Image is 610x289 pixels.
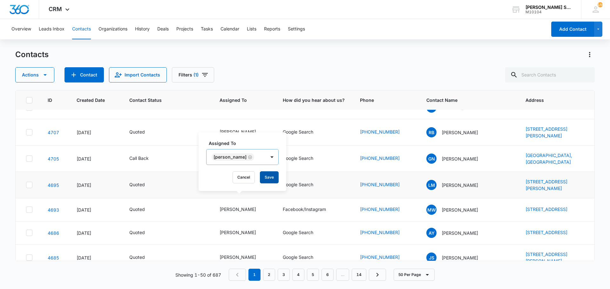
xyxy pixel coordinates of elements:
div: Phone - 2145332353 - Select to Edit Field [360,181,411,189]
span: JS [426,253,437,263]
nav: Pagination [229,269,386,281]
div: Contact Name - Richard Britt - Select to Edit Field [426,127,490,137]
input: Search Contacts [505,67,595,82]
button: Contacts [72,19,91,39]
span: gn [426,154,437,164]
button: History [135,19,150,39]
div: Quoted [129,254,145,260]
a: [PHONE_NUMBER] [360,155,400,161]
p: [PERSON_NAME] [442,254,478,261]
a: [STREET_ADDRESS][PERSON_NAME] [525,252,567,264]
button: Add Contact [64,67,104,82]
span: Contact Status [129,97,195,103]
div: Quoted [129,229,145,236]
label: Assigned To [209,140,281,147]
a: [PHONE_NUMBER] [360,229,400,236]
div: [PERSON_NAME] [220,128,256,135]
div: Google Search [283,128,313,135]
span: Contact Name [426,97,501,103]
span: MW [426,205,437,215]
a: [STREET_ADDRESS][PERSON_NAME] [525,126,567,138]
div: Assigned To - Jim McDevitt - Select to Edit Field [220,229,268,237]
a: Navigate to contact details page for gerald neeley [48,156,59,161]
div: Address - 7720 Bristol ln, Tinley Park, IL, 60477 - Select to Edit Field [525,229,579,237]
div: How did you hear about us? - Google Search - Select to Edit Field [283,128,325,136]
div: Contact Name - Michael Wellner - Select to Edit Field [426,205,490,215]
a: Navigate to contact details page for Michael Wellner [48,207,59,213]
span: Assigned To [220,97,258,103]
div: Quoted [129,206,145,213]
div: [DATE] [77,230,114,236]
div: notifications count [598,2,603,7]
div: How did you hear about us? - Google Search - Select to Edit Field [283,254,325,261]
a: Page 14 [352,269,366,281]
div: Assigned To - Jim McDevitt - Select to Edit Field [220,254,268,261]
div: Google Search [283,181,313,188]
span: Phone [360,97,402,103]
p: [PERSON_NAME] [442,182,478,188]
div: How did you hear about us? - Google Search - Select to Edit Field [283,155,325,162]
p: [PERSON_NAME] [442,155,478,162]
button: Filters [172,67,214,82]
button: Calendar [220,19,239,39]
span: Created Date [77,97,105,103]
button: Cancel [233,171,255,183]
div: Phone - 6302056155 - Select to Edit Field [360,254,411,261]
div: Quoted [129,181,145,188]
span: CRM [49,6,62,12]
span: (1) [193,73,199,77]
p: [PERSON_NAME] [442,129,478,136]
button: Projects [176,19,193,39]
div: Contact Name - Angela Yeo - Select to Edit Field [426,228,490,238]
p: [PERSON_NAME] [442,230,478,236]
div: How did you hear about us? - Google Search - Select to Edit Field [283,229,325,237]
div: Assigned To - Jim McDevitt - Select to Edit Field [220,206,268,213]
a: Page 5 [307,269,319,281]
p: [PERSON_NAME] [442,207,478,213]
div: Remove Brian Johnston [247,155,252,159]
button: 50 Per Page [394,269,435,281]
span: ID [48,97,52,103]
div: Call Back [129,155,149,161]
div: account name [525,5,572,10]
div: Quoted [129,128,145,135]
div: [PERSON_NAME] [220,229,256,236]
a: Navigate to contact details page for Richard Britt [48,130,59,135]
div: Facebook/Instagram [283,206,326,213]
div: Contact Status - Quoted - Select to Edit Field [129,128,156,136]
div: [DATE] [77,207,114,213]
button: Save [260,171,279,183]
div: Google Search [283,254,313,260]
div: How did you hear about us? - Google Search - Select to Edit Field [283,181,325,189]
div: [PERSON_NAME] [213,155,247,159]
div: Address - 487 Medina Dr., Highland Village, Tx., 75077 - Select to Edit Field [525,126,584,139]
div: Phone - 2147286831 - Select to Edit Field [360,128,411,136]
div: Address - 2523 Melissa Ln, Carrollton, TX, 75006 - Select to Edit Field [525,178,584,192]
div: Phone - 7084004026 - Select to Edit Field [360,155,411,162]
div: Google Search [283,229,313,236]
span: 150 [598,2,603,7]
button: Organizations [98,19,127,39]
a: [STREET_ADDRESS] [525,230,567,235]
div: How did you hear about us? - Facebook/Instagram - Select to Edit Field [283,206,337,213]
span: How did you hear about us? [283,97,345,103]
button: Lists [247,19,256,39]
div: Contact Status - Call Back - Select to Edit Field [129,155,160,162]
a: [STREET_ADDRESS][PERSON_NAME] [525,179,567,191]
button: Settings [288,19,305,39]
button: Deals [157,19,169,39]
a: [PHONE_NUMBER] [360,181,400,188]
div: Contact Status - Quoted - Select to Edit Field [129,181,156,189]
button: Overview [11,19,31,39]
a: [PHONE_NUMBER] [360,128,400,135]
a: [PHONE_NUMBER] [360,254,400,260]
div: Google Search [283,155,313,161]
div: [PERSON_NAME] [220,206,256,213]
button: Import Contacts [109,67,167,82]
a: Navigate to contact details page for Angela Yeo [48,230,59,236]
a: Page 6 [322,269,334,281]
a: Page 4 [292,269,304,281]
span: Address [525,97,575,103]
a: Page 2 [263,269,275,281]
span: AY [426,228,437,238]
